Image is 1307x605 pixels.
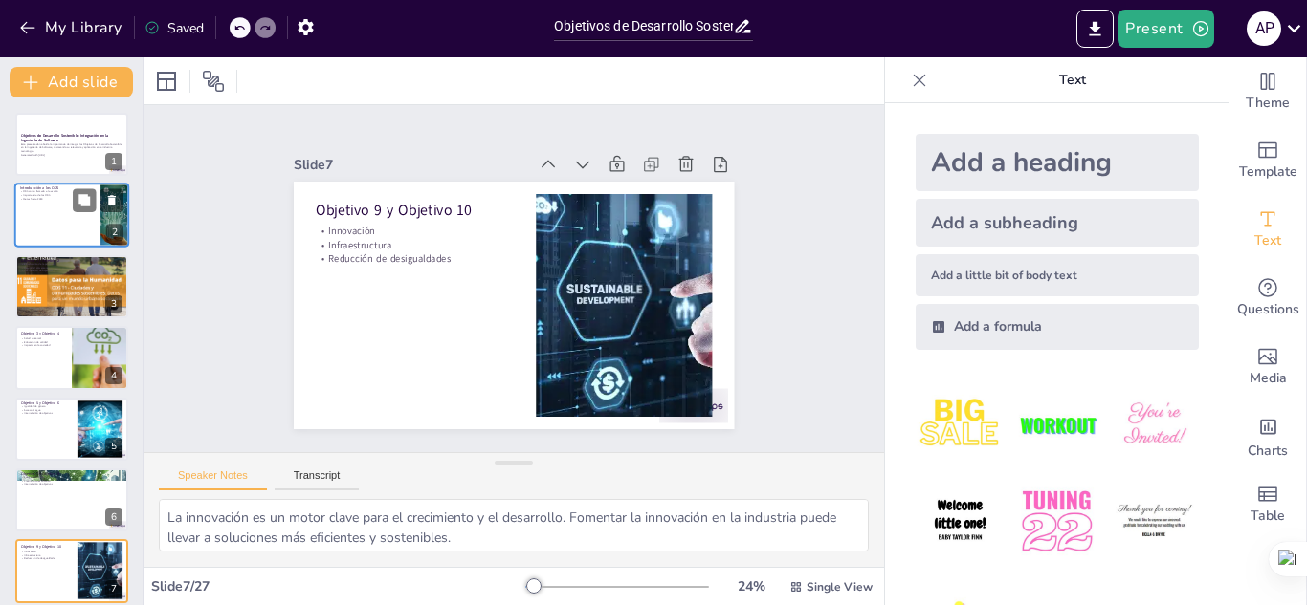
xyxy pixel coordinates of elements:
[1229,126,1306,195] div: Add ready made slides
[20,186,95,192] p: Introducción a los ODS
[105,580,122,597] div: 7
[1118,10,1213,48] button: Present
[728,577,774,595] div: 24 %
[1247,10,1281,48] button: A P
[916,199,1199,247] div: Add a subheading
[159,469,267,490] button: Speaker Notes
[73,189,96,212] button: Duplicate Slide
[21,258,122,264] p: Objetivo 1 y Objetivo 2
[916,380,1005,469] img: 1.jpeg
[1247,11,1281,46] div: A P
[275,469,360,490] button: Transcript
[1229,264,1306,333] div: Get real-time input from your audience
[1229,333,1306,401] div: Add images, graphics, shapes or video
[21,262,122,266] p: Erradicación de la pobreza
[21,483,122,486] p: Interrelación de objetivos
[1237,299,1299,320] span: Questions
[105,295,122,313] div: 3
[316,251,514,265] p: Reducción de desigualdades
[21,400,72,405] p: Objetivo 5 y Objetivo 6
[144,19,204,37] div: Saved
[15,113,128,176] div: 1
[151,577,525,595] div: Slide 7 / 27
[1076,10,1114,48] button: Export to PowerPoint
[14,12,130,43] button: My Library
[1229,57,1306,126] div: Change the overall theme
[1251,506,1285,527] span: Table
[21,551,72,554] p: Innovación
[1246,93,1290,114] span: Theme
[15,326,128,389] div: 4
[1012,380,1101,469] img: 2.jpeg
[807,579,873,594] span: Single View
[202,70,225,93] span: Position
[554,12,733,40] input: Insert title
[1239,162,1297,183] span: Template
[916,304,1199,350] div: Add a formula
[916,477,1005,566] img: 4.jpeg
[105,367,122,384] div: 4
[21,408,72,412] p: Acceso al agua
[1229,401,1306,470] div: Add charts and graphs
[21,411,72,415] p: Interrelación de objetivos
[21,153,122,157] p: Generated with [URL]
[316,225,514,238] p: Innovación
[105,153,122,170] div: 1
[21,344,66,348] p: Impacto en la sociedad
[105,508,122,526] div: 6
[159,499,869,551] textarea: La innovación es un motor clave para el crecimiento y el desarrollo. Fomentar la innovación en la...
[15,398,128,461] div: 5
[14,184,129,248] div: 2
[916,134,1199,191] div: Add a heading
[15,255,128,318] div: 3
[151,66,182,97] div: Layout
[21,142,122,153] p: Esta presentación aborda la importancia de integrar los Objetivos de Desarrollo Sostenible en la ...
[316,200,514,220] p: Objetivo 9 y Objetivo 10
[21,133,108,143] strong: Objetivos de Desarrollo Sostenible: Integración en la Ingeniería de Software
[105,438,122,455] div: 5
[1229,195,1306,264] div: Add text boxes
[21,331,66,336] p: Objetivo 3 y Objetivo 4
[21,340,66,344] p: Educación de calidad
[10,67,133,97] button: Add slide
[21,479,122,483] p: Crecimiento económico
[21,404,72,408] p: Igualdad de género
[916,254,1199,296] div: Add a little bit of body text
[21,337,66,341] p: Salud universal
[20,194,95,198] p: Importancia de los ODS
[15,539,128,602] div: 7
[316,238,514,251] p: Infraestructura
[294,156,527,174] div: Slide 7
[100,189,123,212] button: Delete Slide
[1254,230,1281,251] span: Text
[21,266,122,270] p: Seguridad alimentaria
[20,190,95,194] p: ODS como llamado a la acción
[935,57,1210,103] p: Text
[20,198,95,202] p: Metas hasta 2030
[1110,380,1199,469] img: 3.jpeg
[21,270,122,273] p: Interrelación de objetivos
[21,553,72,557] p: Infraestructura
[21,544,72,550] p: Objetivo 9 y Objetivo 10
[21,471,122,477] p: Objetivo 7 y Objetivo 8
[21,475,122,479] p: Energía sostenible
[1110,477,1199,566] img: 6.jpeg
[1248,441,1288,462] span: Charts
[1229,470,1306,539] div: Add a table
[15,468,128,531] div: 6
[1012,477,1101,566] img: 5.jpeg
[106,225,123,242] div: 2
[1250,368,1287,389] span: Media
[21,557,72,561] p: Reducción de desigualdades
